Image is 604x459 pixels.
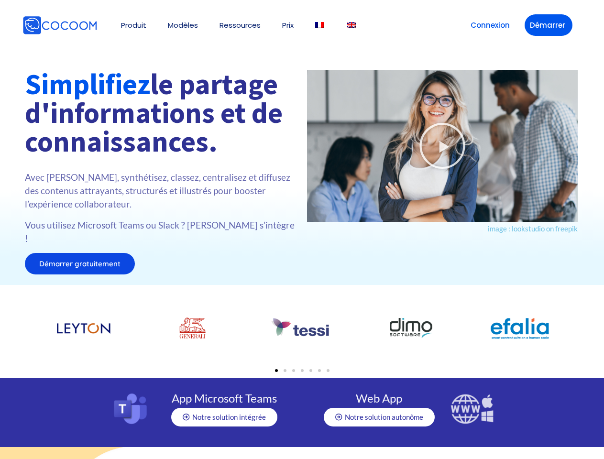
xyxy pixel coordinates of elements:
span: Go to slide 7 [327,369,329,372]
img: Cocoom [22,16,97,35]
span: Go to slide 3 [292,369,295,372]
h4: Web App [317,393,441,404]
h4: App Microsoft Teams [162,393,287,404]
a: Démarrer [525,14,572,36]
span: Go to slide 6 [318,369,321,372]
span: Notre solution autonôme [345,414,423,421]
a: Produit [121,22,146,29]
span: Go to slide 2 [284,369,286,372]
a: Modèles [168,22,198,29]
a: image : lookstudio on freepik [488,224,578,233]
h1: le partage d'informations et de connaissances. [25,70,297,156]
a: Ressources [220,22,261,29]
p: Avec [PERSON_NAME], synthétisez, classez, centralisez et diffusez des contenus attrayants, struct... [25,171,297,211]
font: Simplifiez [25,66,150,102]
span: Notre solution intégrée [192,414,266,421]
a: Notre solution intégrée [171,408,277,426]
a: Notre solution autonôme [324,408,435,426]
a: Prix [282,22,294,29]
a: Connexion [465,14,515,36]
span: Go to slide 4 [301,369,304,372]
span: Go to slide 5 [309,369,312,372]
span: Go to slide 1 [275,369,278,372]
span: Démarrer gratuitement [39,260,121,267]
img: Français [315,22,324,28]
p: Vous utilisez Microsoft Teams ou Slack ? [PERSON_NAME] s’intègre ! [25,219,297,245]
a: Démarrer gratuitement [25,253,135,274]
img: Anglais [347,22,356,28]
